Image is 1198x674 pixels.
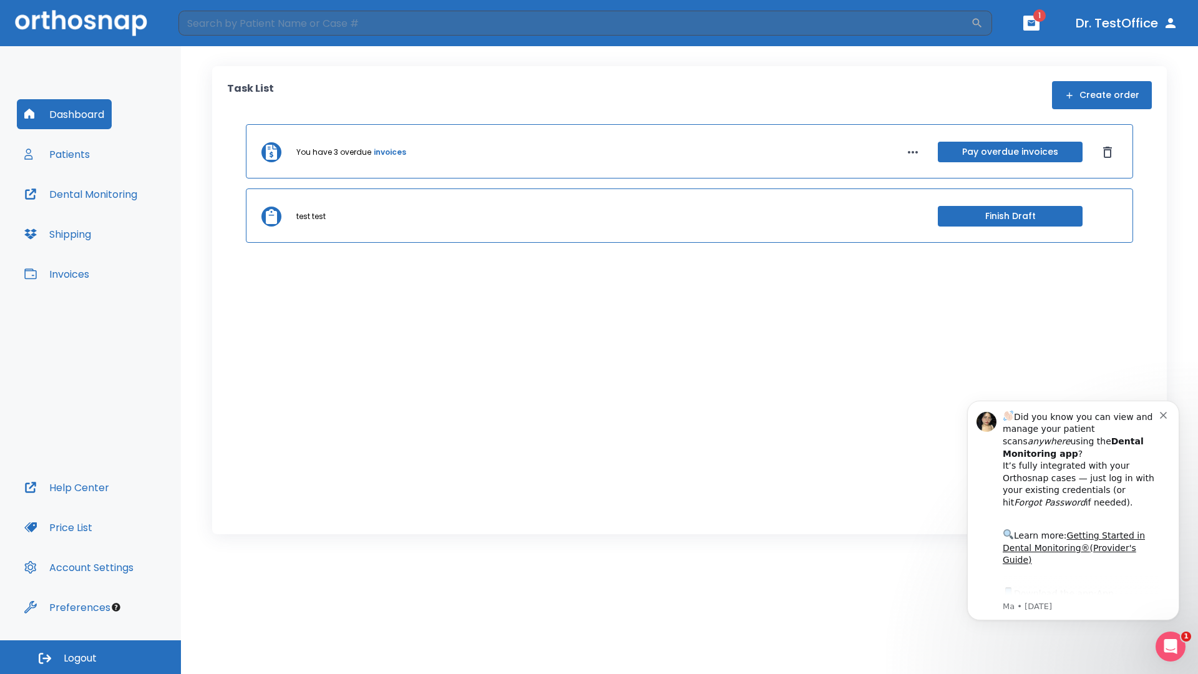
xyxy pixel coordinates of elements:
[1181,632,1191,642] span: 1
[1071,12,1183,34] button: Dr. TestOffice
[938,206,1083,227] button: Finish Draft
[17,99,112,129] button: Dashboard
[15,10,147,36] img: Orthosnap
[374,147,406,158] a: invoices
[227,81,274,109] p: Task List
[1156,632,1186,662] iframe: Intercom live chat
[948,385,1198,668] iframe: Intercom notifications message
[1033,9,1046,22] span: 1
[178,11,971,36] input: Search by Patient Name or Case #
[17,259,97,289] button: Invoices
[64,652,97,665] span: Logout
[1052,81,1152,109] button: Create order
[17,552,141,582] button: Account Settings
[17,179,145,209] button: Dental Monitoring
[938,142,1083,162] button: Pay overdue invoices
[296,147,371,158] p: You have 3 overdue
[110,602,122,613] div: Tooltip anchor
[17,219,99,249] button: Shipping
[296,211,326,222] p: test test
[17,592,118,622] button: Preferences
[17,472,117,502] button: Help Center
[1098,142,1118,162] button: Dismiss
[17,512,100,542] button: Price List
[17,139,97,169] button: Patients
